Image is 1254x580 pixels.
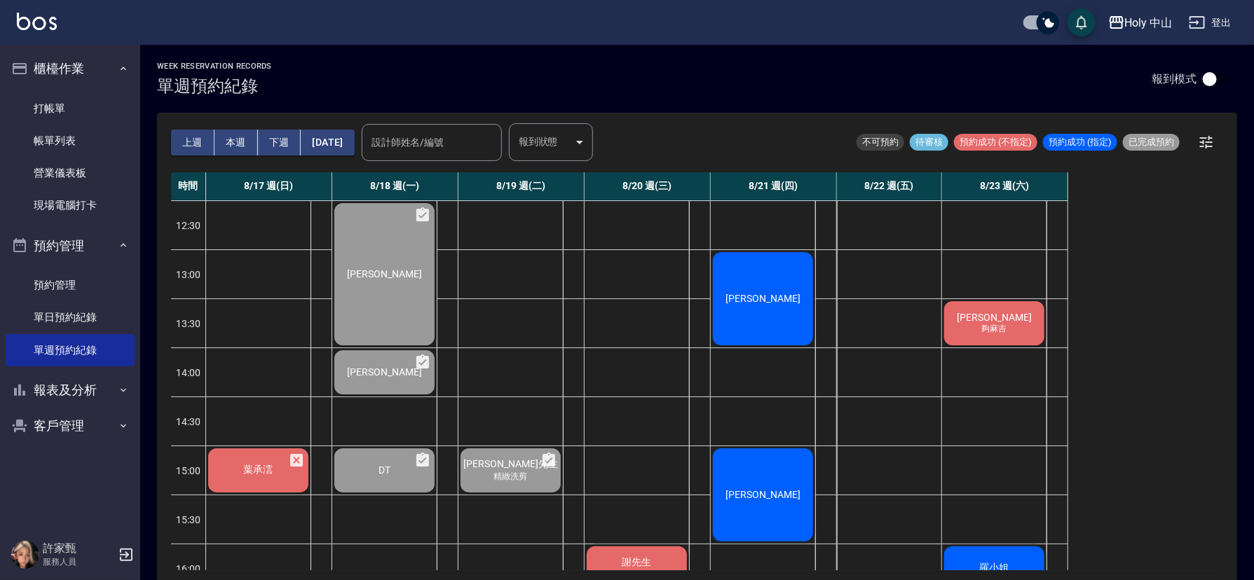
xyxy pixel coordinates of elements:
[171,249,206,298] div: 13:00
[171,495,206,544] div: 15:30
[910,136,948,149] span: 待審核
[157,62,272,71] h2: WEEK RESERVATION RECORDS
[171,172,206,200] div: 時間
[206,172,332,200] div: 8/17 週(日)
[17,13,57,30] img: Logo
[857,136,904,149] span: 不可預約
[6,301,135,333] a: 單日預約紀錄
[6,334,135,366] a: 單週預約紀錄
[171,446,206,495] div: 15:00
[1043,136,1117,149] span: 預約成功 (指定)
[954,312,1035,323] span: [PERSON_NAME]
[6,189,135,221] a: 現場電腦打卡
[1152,71,1197,86] p: 報到模式
[171,200,206,249] div: 12:30
[157,76,272,96] h3: 單週預約紀錄
[171,396,206,446] div: 14:30
[1125,14,1173,32] div: Holy 中山
[1123,136,1180,149] span: 已完成預約
[332,172,458,200] div: 8/18 週(一)
[171,298,206,347] div: 13:30
[942,172,1068,200] div: 8/23 週(六)
[723,489,803,500] span: [PERSON_NAME]
[171,130,214,156] button: 上週
[585,172,711,200] div: 8/20 週(三)
[723,293,803,304] span: [PERSON_NAME]
[6,125,135,157] a: 帳單列表
[214,130,258,156] button: 本週
[620,556,655,569] span: 謝先生
[241,464,276,476] span: 葉承澐
[458,172,585,200] div: 8/19 週(二)
[461,458,561,471] span: [PERSON_NAME]先生
[6,92,135,125] a: 打帳單
[6,372,135,408] button: 報表及分析
[491,471,531,483] span: 精緻洗剪
[1068,8,1096,36] button: save
[1103,8,1178,37] button: Holy 中山
[344,268,425,279] span: [PERSON_NAME]
[344,366,425,378] span: [PERSON_NAME]
[43,541,114,555] h5: 許家甄
[6,408,135,444] button: 客戶管理
[954,136,1037,149] span: 預約成功 (不指定)
[837,172,942,200] div: 8/22 週(五)
[171,347,206,396] div: 14:00
[258,130,301,156] button: 下週
[6,228,135,264] button: 預約管理
[43,555,114,568] p: 服務人員
[977,562,1012,574] span: 羅小姐
[301,130,354,156] button: [DATE]
[6,269,135,301] a: 預約管理
[979,323,1010,335] span: 夠麻吉
[376,464,393,476] span: DT
[6,50,135,87] button: 櫃檯作業
[1183,10,1237,36] button: 登出
[6,157,135,189] a: 營業儀表板
[11,541,39,569] img: Person
[711,172,837,200] div: 8/21 週(四)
